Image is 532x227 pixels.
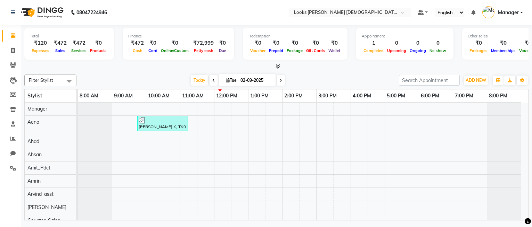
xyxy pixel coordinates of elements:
[138,117,187,130] div: [PERSON_NAME] K, TK01, 09:45 AM-11:15 AM, Eyebrows (₹200),Upperlip~Wax (₹200),Forehead Threading ...
[216,39,229,47] div: ₹0
[428,48,448,53] span: No show
[217,48,228,53] span: Due
[27,93,42,99] span: Stylist
[146,91,171,101] a: 10:00 AM
[248,91,270,101] a: 1:00 PM
[128,39,147,47] div: ₹472
[453,91,475,101] a: 7:00 PM
[489,39,517,47] div: ₹0
[283,91,304,101] a: 2:00 PM
[30,48,51,53] span: Expenses
[464,76,488,85] button: ADD NEW
[248,39,267,47] div: ₹0
[27,165,50,171] span: Amit_Pdct
[69,48,88,53] span: Services
[76,3,107,22] b: 08047224946
[18,3,65,22] img: logo
[192,48,215,53] span: Petty cash
[112,91,134,101] a: 9:00 AM
[30,33,108,39] div: Total
[285,48,304,53] span: Package
[362,39,385,47] div: 1
[362,33,448,39] div: Appointment
[27,151,42,158] span: Ahsan
[159,48,190,53] span: Online/Custom
[69,39,88,47] div: ₹472
[466,78,486,83] span: ADD NEW
[27,106,47,112] span: Manager
[267,39,285,47] div: ₹0
[128,33,229,39] div: Finance
[88,39,108,47] div: ₹0
[385,91,407,101] a: 5:00 PM
[54,48,67,53] span: Sales
[51,39,69,47] div: ₹472
[147,39,159,47] div: ₹0
[362,48,385,53] span: Completed
[248,48,267,53] span: Voucher
[30,39,51,47] div: ₹120
[419,91,441,101] a: 6:00 PM
[147,48,159,53] span: Card
[78,91,100,101] a: 8:00 AM
[88,48,108,53] span: Products
[190,39,216,47] div: ₹72,999
[304,48,327,53] span: Gift Cards
[29,77,53,83] span: Filter Stylist
[224,78,238,83] span: Tue
[27,191,54,197] span: Arvind_asst
[351,91,373,101] a: 4:00 PM
[214,91,239,101] a: 12:00 PM
[317,91,338,101] a: 3:00 PM
[27,138,39,145] span: Ahad
[399,75,460,86] input: Search Appointment
[468,39,489,47] div: ₹0
[27,119,39,125] span: Aena
[487,91,509,101] a: 8:00 PM
[267,48,285,53] span: Prepaid
[159,39,190,47] div: ₹0
[27,178,41,184] span: Amrin
[27,204,66,210] span: [PERSON_NAME]
[27,217,60,224] span: Counter_Sales
[408,48,428,53] span: Ongoing
[489,48,517,53] span: Memberships
[285,39,304,47] div: ₹0
[304,39,327,47] div: ₹0
[327,39,342,47] div: ₹0
[180,91,205,101] a: 11:00 AM
[327,48,342,53] span: Wallet
[191,75,208,86] span: Today
[131,48,144,53] span: Cash
[385,39,408,47] div: 0
[498,9,519,16] span: Manager
[482,6,494,18] img: Manager
[248,33,342,39] div: Redemption
[428,39,448,47] div: 0
[408,39,428,47] div: 0
[385,48,408,53] span: Upcoming
[238,75,273,86] input: 2025-09-02
[468,48,489,53] span: Packages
